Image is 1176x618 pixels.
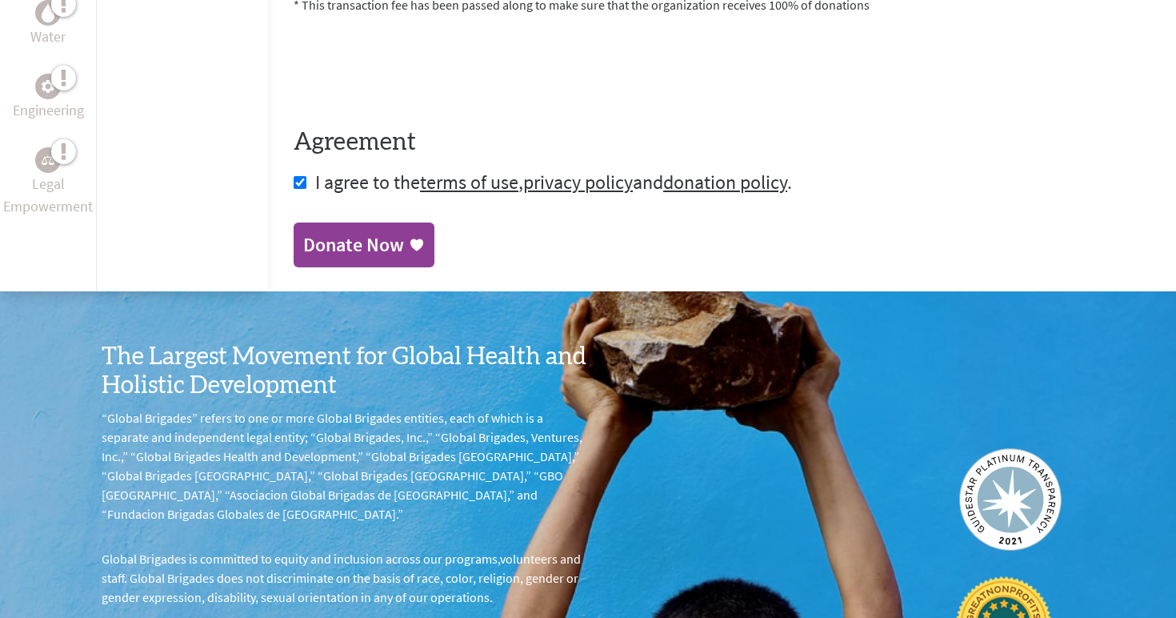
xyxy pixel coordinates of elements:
[42,79,54,92] img: Engineering
[420,170,518,195] a: terms of use
[3,173,93,218] p: Legal Empowerment
[102,343,588,400] h3: The Largest Movement for Global Health and Holistic Development
[523,170,633,195] a: privacy policy
[13,74,84,122] a: EngineeringEngineering
[42,3,54,22] img: Water
[42,155,54,165] img: Legal Empowerment
[294,34,537,96] iframe: reCAPTCHA
[35,74,61,99] div: Engineering
[294,223,434,267] a: Donate Now
[13,99,84,122] p: Engineering
[102,549,588,607] p: Global Brigades is committed to equity and inclusion across our programs,volunteers and staff. Gl...
[303,232,404,258] div: Donate Now
[294,128,1150,157] h4: Agreement
[35,147,61,173] div: Legal Empowerment
[3,147,93,218] a: Legal EmpowermentLegal Empowerment
[959,448,1062,551] img: Guidestar 2019
[315,170,792,195] span: I agree to the , and .
[30,26,66,48] p: Water
[663,170,787,195] a: donation policy
[102,408,588,524] p: “Global Brigades” refers to one or more Global Brigades entities, each of which is a separate and...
